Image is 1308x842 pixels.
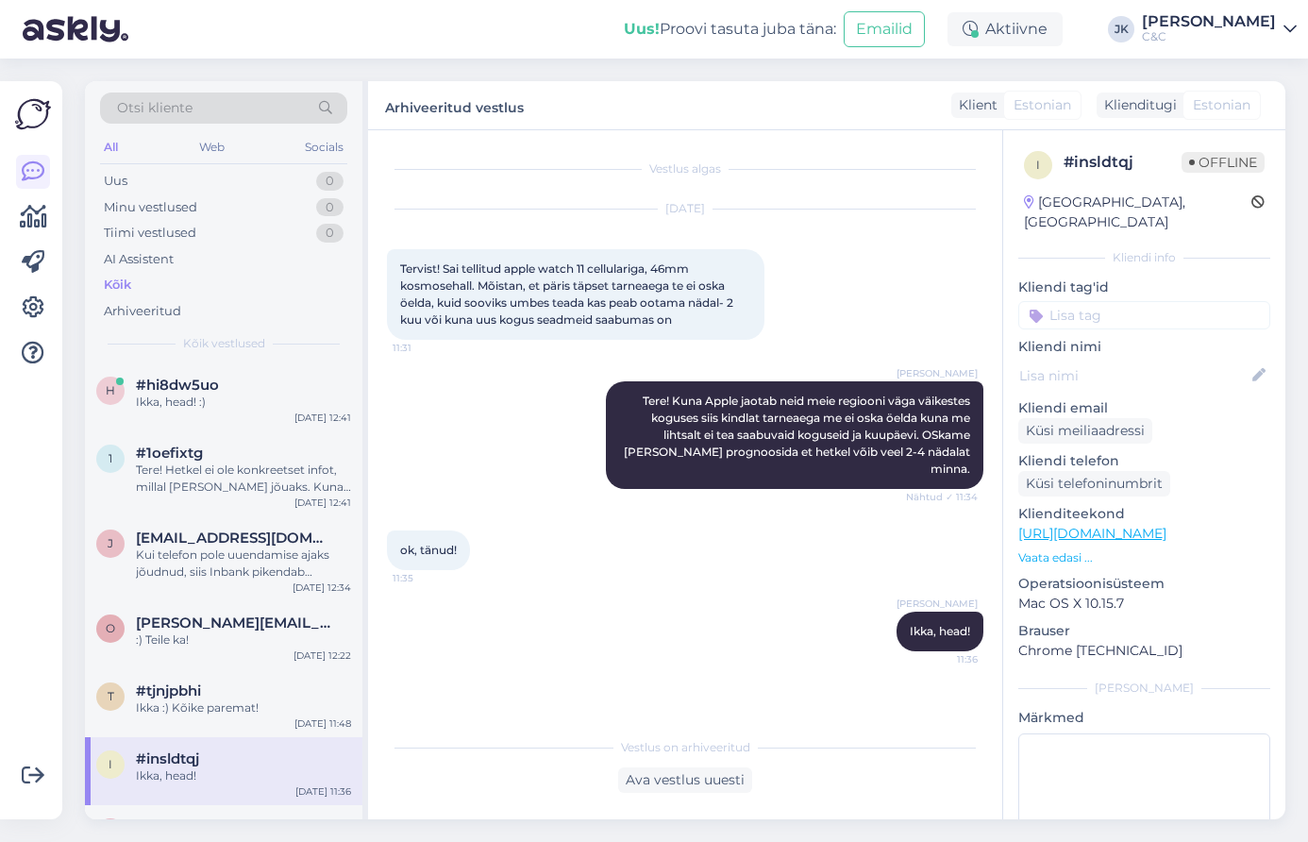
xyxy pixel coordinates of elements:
[1018,621,1270,641] p: Brauser
[400,543,457,557] span: ok, tänud!
[1036,158,1040,172] span: i
[293,648,351,663] div: [DATE] 12:22
[117,98,193,118] span: Otsi kliente
[106,621,115,635] span: o
[1014,95,1071,115] span: Estonian
[1018,504,1270,524] p: Klienditeekond
[316,172,344,191] div: 0
[393,571,463,585] span: 11:35
[1108,16,1134,42] div: JK
[136,818,212,835] span: #9nnxwisr
[108,689,114,703] span: t
[136,445,203,462] span: #1oefixtg
[906,490,978,504] span: Nähtud ✓ 11:34
[1018,398,1270,418] p: Kliendi email
[393,341,463,355] span: 11:31
[907,652,978,666] span: 11:36
[385,93,524,118] label: Arhiveeritud vestlus
[1018,525,1166,542] a: [URL][DOMAIN_NAME]
[621,739,750,756] span: Vestlus on arhiveeritud
[1064,151,1182,174] div: # insldtqj
[104,302,181,321] div: Arhiveeritud
[1018,451,1270,471] p: Kliendi telefon
[136,767,351,784] div: Ikka, head!
[316,198,344,217] div: 0
[136,394,351,411] div: Ikka, head! :)
[136,530,332,547] span: jannenukke1@gmail.com
[316,224,344,243] div: 0
[1018,708,1270,728] p: Märkmed
[387,160,983,177] div: Vestlus algas
[104,276,131,295] div: Kõik
[15,96,51,132] img: Askly Logo
[1024,193,1251,232] div: [GEOGRAPHIC_DATA], [GEOGRAPHIC_DATA]
[136,699,351,716] div: Ikka :) Kõike paremat!
[108,536,113,550] span: j
[109,757,112,771] span: i
[897,366,978,380] span: [PERSON_NAME]
[136,750,199,767] span: #insldtqj
[1018,249,1270,266] div: Kliendi info
[294,411,351,425] div: [DATE] 12:41
[104,250,174,269] div: AI Assistent
[195,135,228,160] div: Web
[1142,14,1276,29] div: [PERSON_NAME]
[100,135,122,160] div: All
[136,547,351,581] div: Kui telefon pole uuendamise ajaks jõudnud, siis Inbank pikendab automaatselt vana seadme lepingut...
[624,394,973,476] span: Tere! Kuna Apple jaotab neid meie regiooni väga väikestes koguses siis kindlat tarneaega me ei os...
[1018,337,1270,357] p: Kliendi nimi
[104,198,197,217] div: Minu vestlused
[1097,95,1177,115] div: Klienditugi
[1142,14,1297,44] a: [PERSON_NAME]C&C
[106,383,115,397] span: h
[301,135,347,160] div: Socials
[1018,641,1270,661] p: Chrome [TECHNICAL_ID]
[1018,471,1170,497] div: Küsi telefoninumbrit
[136,462,351,496] div: Tere! Hetkel ei ole konkreetset infot, millal [PERSON_NAME] jõuaks. Kuna eeltellimusi on palju ja...
[183,335,265,352] span: Kõik vestlused
[136,615,332,631] span: o.korzh@hotmail.com
[295,784,351,799] div: [DATE] 11:36
[1018,278,1270,297] p: Kliendi tag'id
[293,581,351,595] div: [DATE] 12:34
[136,682,201,699] span: #tjnjpbhi
[387,200,983,217] div: [DATE]
[136,377,219,394] span: #hi8dw5uo
[1142,29,1276,44] div: C&C
[109,451,112,465] span: 1
[1018,549,1270,566] p: Vaata edasi ...
[1018,594,1270,614] p: Mac OS X 10.15.7
[951,95,998,115] div: Klient
[618,767,752,793] div: Ava vestlus uuesti
[1019,365,1249,386] input: Lisa nimi
[400,261,736,327] span: Tervist! Sai tellitud apple watch 11 cellulariga, 46mm kosmosehall. Mõistan, et päris täpset tarn...
[910,624,970,638] span: Ikka, head!
[104,224,196,243] div: Tiimi vestlused
[294,716,351,731] div: [DATE] 11:48
[844,11,925,47] button: Emailid
[1018,574,1270,594] p: Operatsioonisüsteem
[624,20,660,38] b: Uus!
[104,172,127,191] div: Uus
[624,18,836,41] div: Proovi tasuta juba täna:
[1193,95,1250,115] span: Estonian
[1182,152,1265,173] span: Offline
[1018,680,1270,697] div: [PERSON_NAME]
[897,597,978,611] span: [PERSON_NAME]
[1018,418,1152,444] div: Küsi meiliaadressi
[1018,301,1270,329] input: Lisa tag
[136,631,351,648] div: :) Teile ka!
[947,12,1063,46] div: Aktiivne
[294,496,351,510] div: [DATE] 12:41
